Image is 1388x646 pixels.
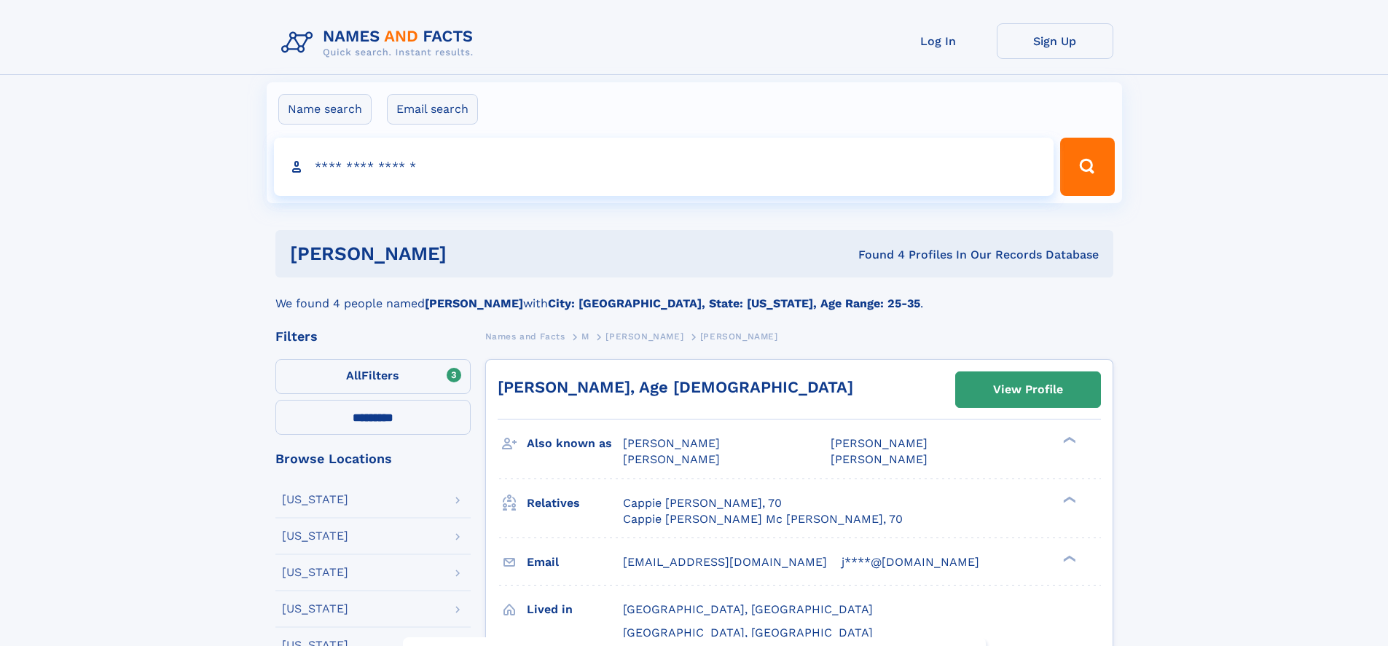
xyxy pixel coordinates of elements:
[275,23,485,63] img: Logo Names and Facts
[623,602,873,616] span: [GEOGRAPHIC_DATA], [GEOGRAPHIC_DATA]
[282,603,348,615] div: [US_STATE]
[387,94,478,125] label: Email search
[278,94,372,125] label: Name search
[1059,554,1077,563] div: ❯
[993,373,1063,406] div: View Profile
[623,436,720,450] span: [PERSON_NAME]
[1060,138,1114,196] button: Search Button
[623,626,873,639] span: [GEOGRAPHIC_DATA], [GEOGRAPHIC_DATA]
[527,431,623,456] h3: Also known as
[581,327,589,345] a: M
[548,296,920,310] b: City: [GEOGRAPHIC_DATA], State: [US_STATE], Age Range: 25-35
[282,494,348,505] div: [US_STATE]
[485,327,565,345] a: Names and Facts
[527,597,623,622] h3: Lived in
[274,138,1054,196] input: search input
[605,327,683,345] a: [PERSON_NAME]
[623,511,903,527] a: Cappie [PERSON_NAME] Mc [PERSON_NAME], 70
[527,550,623,575] h3: Email
[652,247,1099,263] div: Found 4 Profiles In Our Records Database
[1059,495,1077,504] div: ❯
[275,277,1113,312] div: We found 4 people named with .
[605,331,683,342] span: [PERSON_NAME]
[275,330,471,343] div: Filters
[880,23,997,59] a: Log In
[623,495,782,511] a: Cappie [PERSON_NAME], 70
[581,331,589,342] span: M
[282,530,348,542] div: [US_STATE]
[425,296,523,310] b: [PERSON_NAME]
[831,436,928,450] span: [PERSON_NAME]
[956,372,1100,407] a: View Profile
[700,331,778,342] span: [PERSON_NAME]
[282,567,348,578] div: [US_STATE]
[623,452,720,466] span: [PERSON_NAME]
[831,452,928,466] span: [PERSON_NAME]
[623,555,827,569] span: [EMAIL_ADDRESS][DOMAIN_NAME]
[997,23,1113,59] a: Sign Up
[275,359,471,394] label: Filters
[527,491,623,516] h3: Relatives
[290,245,653,263] h1: [PERSON_NAME]
[498,378,853,396] a: [PERSON_NAME], Age [DEMOGRAPHIC_DATA]
[346,369,361,382] span: All
[275,452,471,465] div: Browse Locations
[1059,436,1077,445] div: ❯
